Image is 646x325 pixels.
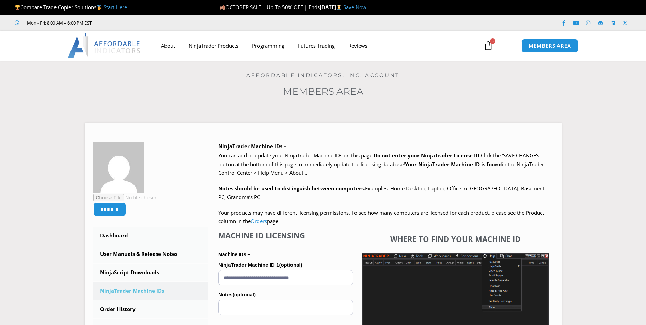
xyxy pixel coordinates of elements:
a: Dashboard [93,227,208,245]
iframe: Customer reviews powered by Trustpilot [101,19,203,26]
a: MEMBERS AREA [521,39,578,53]
strong: Notes should be used to distinguish between computers. [218,185,365,192]
span: OCTOBER SALE | Up To 50% OFF | Ends [220,4,320,11]
span: You can add or update your NinjaTrader Machine IDs on this page. [218,152,374,159]
a: NinjaTrader Machine IDs [93,282,208,300]
span: Your products may have different licensing permissions. To see how many computers are licensed fo... [218,209,544,225]
strong: Your NinjaTrader Machine ID is found [405,161,502,168]
span: (optional) [233,292,256,297]
a: NinjaScript Downloads [93,264,208,281]
span: MEMBERS AREA [529,43,571,48]
b: Do not enter your NinjaTrader License ID. [374,152,481,159]
img: 🍂 [220,5,225,10]
a: Reviews [342,38,374,53]
a: NinjaTrader Products [182,38,245,53]
h4: Where to find your Machine ID [362,234,549,243]
nav: Menu [154,38,476,53]
span: 0 [490,38,495,44]
a: Programming [245,38,291,53]
span: (optional) [279,262,302,268]
h4: Machine ID Licensing [218,231,353,240]
img: 5bf2ea20db9f752674a9f6902c51d781841d11f9f519996ecacb989455cd57cc [93,142,144,193]
a: Save Now [343,4,366,11]
a: 0 [473,36,503,56]
span: Examples: Home Desktop, Laptop, Office In [GEOGRAPHIC_DATA], Basement PC, Grandma’s PC. [218,185,545,201]
img: 🏆 [15,5,20,10]
a: Members Area [283,86,363,97]
span: Mon - Fri: 8:00 AM – 6:00 PM EST [25,19,92,27]
span: Click the ‘SAVE CHANGES’ button at the bottom of this page to immediately update the licensing da... [218,152,544,176]
label: Notes [218,290,353,300]
a: Start Here [104,4,127,11]
span: Compare Trade Copier Solutions [15,4,127,11]
img: 🥇 [97,5,102,10]
a: About [154,38,182,53]
img: LogoAI | Affordable Indicators – NinjaTrader [68,33,141,58]
a: Futures Trading [291,38,342,53]
strong: Machine IDs – [218,252,250,257]
label: NinjaTrader Machine ID 1 [218,260,353,270]
a: Orders [251,218,267,225]
b: NinjaTrader Machine IDs – [218,143,286,150]
a: Affordable Indicators, Inc. Account [246,72,400,78]
a: User Manuals & Release Notes [93,245,208,263]
img: ⌛ [336,5,342,10]
strong: [DATE] [320,4,343,11]
a: Order History [93,300,208,318]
